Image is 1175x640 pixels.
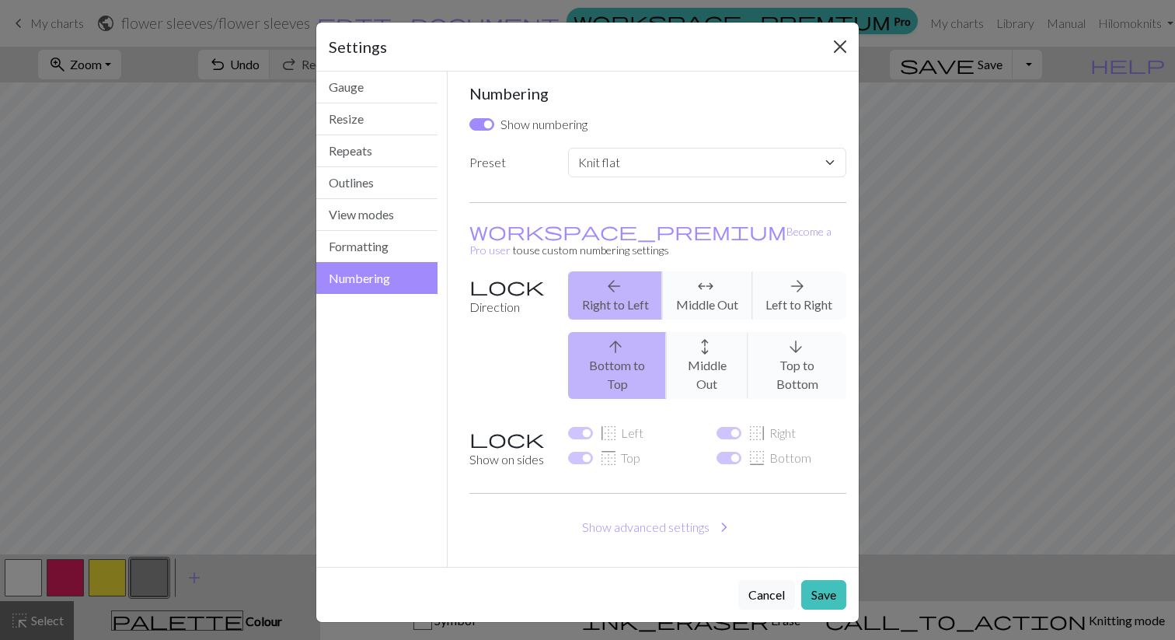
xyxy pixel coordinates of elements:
span: workspace_premium [469,220,786,242]
button: Cancel [738,580,795,610]
button: Numbering [316,262,438,294]
button: Gauge [316,72,438,103]
span: border_bottom [748,447,766,469]
button: Resize [316,103,438,135]
button: Outlines [316,167,438,199]
button: Show advanced settings [469,512,847,542]
button: Formatting [316,231,438,263]
button: Close [828,34,852,59]
label: Top [599,449,640,467]
label: Bottom [748,449,811,467]
small: to use custom numbering settings [469,225,832,257]
h5: Numbering [469,84,847,103]
span: border_left [599,422,618,444]
h5: Settings [329,35,387,58]
button: Save [801,580,846,610]
span: chevron_right [715,516,734,538]
button: View modes [316,199,438,231]
span: border_right [748,422,766,444]
label: Preset [460,148,559,184]
button: Repeats [316,135,438,167]
label: Direction [460,271,559,411]
label: Left [599,424,643,442]
label: Show on sides [460,424,559,474]
label: Show numbering [500,115,587,134]
label: Right [748,424,796,442]
a: Become a Pro user [469,225,832,257]
span: border_top [599,447,618,469]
